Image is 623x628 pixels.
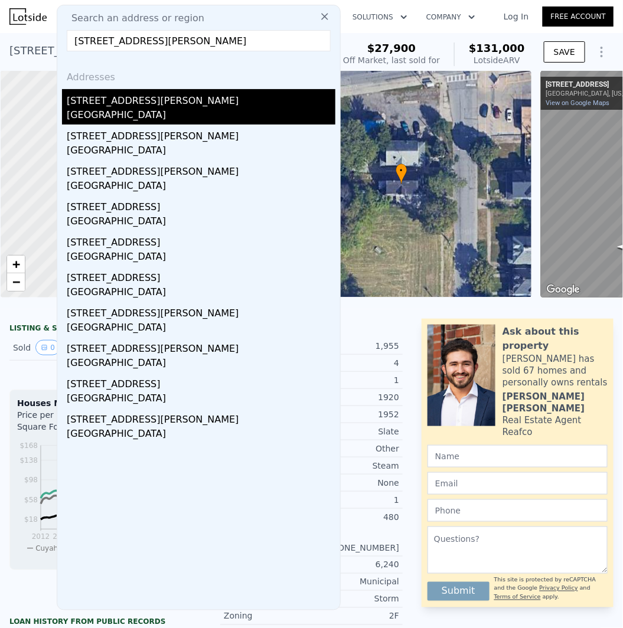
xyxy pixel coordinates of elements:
[67,302,335,320] div: [STREET_ADDRESS][PERSON_NAME]
[543,6,614,27] a: Free Account
[67,160,335,179] div: [STREET_ADDRESS][PERSON_NAME]
[367,42,416,54] span: $27,900
[9,8,47,25] img: Lotside
[312,426,400,437] div: Slate
[343,54,440,66] div: Off Market, last sold for
[544,41,585,63] button: SAVE
[67,320,335,337] div: [GEOGRAPHIC_DATA]
[67,143,335,160] div: [GEOGRAPHIC_DATA]
[312,610,400,622] div: 2F
[494,594,541,600] a: Terms of Service
[7,256,25,273] a: Zoom in
[540,585,578,591] a: Privacy Policy
[53,532,71,541] tspan: 2014
[67,372,335,391] div: [STREET_ADDRESS]
[9,617,192,627] div: Loan history from public records
[312,357,400,369] div: 4
[312,374,400,386] div: 1
[67,356,335,372] div: [GEOGRAPHIC_DATA]
[494,576,608,601] div: This site is protected by reCAPTCHA and the Google and apply.
[590,40,614,64] button: Show Options
[67,195,335,214] div: [STREET_ADDRESS]
[312,443,400,454] div: Other
[67,427,335,443] div: [GEOGRAPHIC_DATA]
[546,99,609,107] a: View on Google Maps
[396,163,407,184] div: •
[343,6,417,28] button: Solutions
[32,532,50,541] tspan: 2012
[7,273,25,291] a: Zoom out
[490,11,543,22] a: Log In
[67,30,331,51] input: Enter an address, city, region, neighborhood or zip code
[19,441,38,450] tspan: $168
[312,460,400,472] div: Steam
[35,340,60,355] button: View historical data
[503,353,608,388] div: [PERSON_NAME] has sold 67 homes and personally owns rentals
[428,472,608,495] input: Email
[35,544,85,552] span: Cuyahoga Co.
[312,576,400,588] div: Municipal
[312,593,400,605] div: Storm
[67,214,335,231] div: [GEOGRAPHIC_DATA]
[67,108,335,125] div: [GEOGRAPHIC_DATA]
[67,266,335,285] div: [STREET_ADDRESS]
[67,337,335,356] div: [STREET_ADDRESS][PERSON_NAME]
[12,274,20,289] span: −
[12,257,20,272] span: +
[67,391,335,408] div: [GEOGRAPHIC_DATA]
[24,476,38,485] tspan: $98
[312,559,400,571] div: 6,240
[62,11,204,25] span: Search an address or region
[503,391,608,414] div: [PERSON_NAME] [PERSON_NAME]
[312,391,400,403] div: 1920
[312,340,400,352] div: 1,955
[503,325,608,353] div: Ask about this property
[67,125,335,143] div: [STREET_ADDRESS][PERSON_NAME]
[503,426,533,438] div: Reafco
[312,511,400,523] div: 480
[67,179,335,195] div: [GEOGRAPHIC_DATA]
[67,231,335,250] div: [STREET_ADDRESS]
[67,250,335,266] div: [GEOGRAPHIC_DATA]
[9,323,192,335] div: LISTING & SALE HISTORY
[503,414,582,426] div: Real Estate Agent
[62,61,335,89] div: Addresses
[312,494,400,506] div: 1
[67,408,335,427] div: [STREET_ADDRESS][PERSON_NAME]
[428,445,608,467] input: Name
[312,408,400,420] div: 1952
[24,496,38,504] tspan: $58
[312,542,400,554] div: [PHONE_NUMBER]
[428,582,490,601] button: Submit
[312,477,400,489] div: None
[67,285,335,302] div: [GEOGRAPHIC_DATA]
[19,456,38,465] tspan: $138
[67,89,335,108] div: [STREET_ADDRESS][PERSON_NAME]
[17,409,101,440] div: Price per Square Foot
[9,42,293,59] div: [STREET_ADDRESS] , [GEOGRAPHIC_DATA] , OH 44103
[469,54,525,66] div: Lotside ARV
[428,499,608,522] input: Phone
[224,610,312,622] div: Zoning
[17,397,184,409] div: Houses Median Sale
[417,6,485,28] button: Company
[396,165,407,176] span: •
[469,42,525,54] span: $131,000
[544,282,583,297] img: Google
[544,282,583,297] a: Open this area in Google Maps (opens a new window)
[24,515,38,524] tspan: $18
[13,340,92,355] div: Sold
